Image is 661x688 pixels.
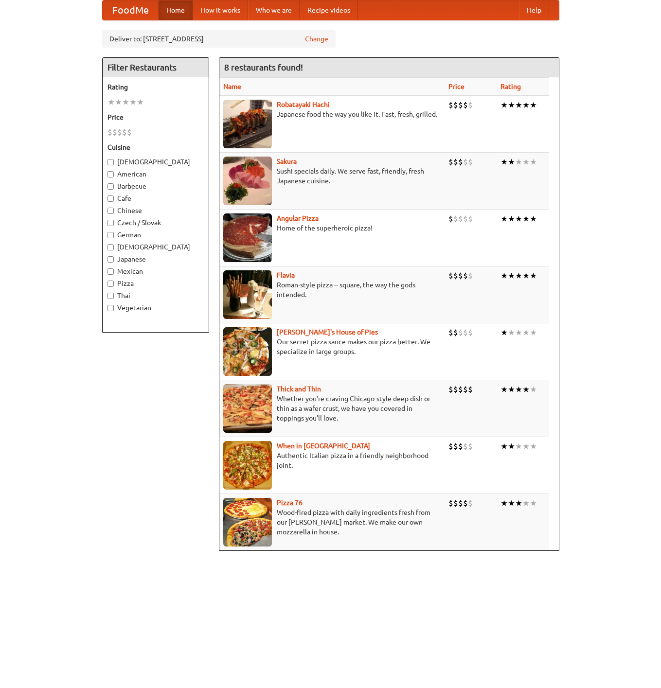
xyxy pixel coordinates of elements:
li: $ [458,498,463,509]
li: $ [112,127,117,138]
label: Japanese [107,254,204,264]
input: [DEMOGRAPHIC_DATA] [107,159,114,165]
li: ★ [515,270,522,281]
h5: Cuisine [107,142,204,152]
li: $ [463,384,468,395]
input: Pizza [107,281,114,287]
li: $ [468,384,473,395]
input: Thai [107,293,114,299]
li: $ [458,213,463,224]
li: $ [107,127,112,138]
li: $ [448,498,453,509]
li: $ [463,157,468,167]
p: Sushi specials daily. We serve fast, friendly, fresh Japanese cuisine. [223,166,441,186]
li: $ [448,100,453,110]
li: ★ [508,384,515,395]
li: $ [468,498,473,509]
li: ★ [530,157,537,167]
label: American [107,169,204,179]
p: Whether you're craving Chicago-style deep dish or thin as a wafer crust, we have you covered in t... [223,394,441,423]
li: ★ [500,327,508,338]
li: ★ [508,270,515,281]
li: ★ [122,97,129,107]
li: ★ [500,441,508,452]
li: ★ [522,498,530,509]
li: $ [458,270,463,281]
a: Thick and Thin [277,385,321,393]
a: FoodMe [103,0,159,20]
a: Rating [500,83,521,90]
img: luigis.jpg [223,327,272,376]
li: ★ [115,97,122,107]
input: Czech / Slovak [107,220,114,226]
li: ★ [500,498,508,509]
a: Flavia [277,271,295,279]
li: ★ [515,100,522,110]
li: ★ [515,498,522,509]
li: $ [448,213,453,224]
label: Thai [107,291,204,300]
p: Japanese food the way you like it. Fast, fresh, grilled. [223,109,441,119]
li: ★ [500,157,508,167]
a: When in [GEOGRAPHIC_DATA] [277,442,370,450]
li: ★ [500,100,508,110]
a: Pizza 76 [277,499,303,507]
li: ★ [500,384,508,395]
a: Robatayaki Hachi [277,101,330,108]
a: Price [448,83,464,90]
li: ★ [508,213,515,224]
li: ★ [137,97,144,107]
li: $ [117,127,122,138]
label: Mexican [107,266,204,276]
label: [DEMOGRAPHIC_DATA] [107,242,204,252]
li: $ [458,100,463,110]
input: Barbecue [107,183,114,190]
a: [PERSON_NAME]'s House of Pies [277,328,378,336]
li: $ [453,384,458,395]
li: ★ [522,270,530,281]
li: ★ [515,441,522,452]
li: ★ [522,327,530,338]
img: sakura.jpg [223,157,272,205]
input: Mexican [107,268,114,275]
li: $ [453,327,458,338]
li: $ [463,327,468,338]
input: Chinese [107,208,114,214]
img: wheninrome.jpg [223,441,272,490]
li: ★ [508,157,515,167]
li: $ [458,441,463,452]
li: ★ [508,327,515,338]
li: ★ [530,270,537,281]
li: ★ [530,213,537,224]
a: Who we are [248,0,300,20]
p: Roman-style pizza -- square, the way the gods intended. [223,280,441,300]
li: ★ [530,327,537,338]
input: Cafe [107,195,114,202]
li: $ [463,100,468,110]
a: Angular Pizza [277,214,319,222]
li: $ [458,327,463,338]
li: ★ [530,384,537,395]
li: $ [453,441,458,452]
label: Barbecue [107,181,204,191]
li: ★ [129,97,137,107]
li: $ [448,157,453,167]
img: angular.jpg [223,213,272,262]
label: German [107,230,204,240]
li: $ [468,157,473,167]
li: ★ [515,157,522,167]
img: pizza76.jpg [223,498,272,547]
li: ★ [508,498,515,509]
label: Vegetarian [107,303,204,313]
h5: Price [107,112,204,122]
li: $ [463,213,468,224]
li: $ [453,213,458,224]
b: Sakura [277,158,297,165]
p: Wood-fired pizza with daily ingredients fresh from our [PERSON_NAME] market. We make our own mozz... [223,508,441,537]
li: $ [448,327,453,338]
li: ★ [508,441,515,452]
li: $ [448,441,453,452]
li: $ [448,270,453,281]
